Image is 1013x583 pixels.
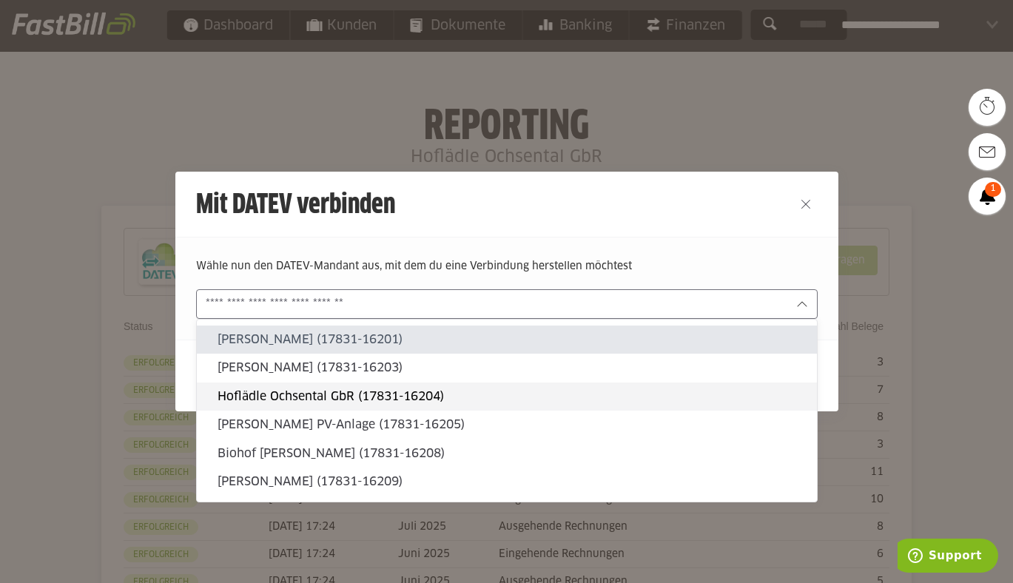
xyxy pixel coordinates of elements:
[969,178,1006,215] a: 1
[197,383,817,411] sl-option: Hoflädle Ochsental GbR (17831-16204)
[196,258,818,274] p: Wähle nun den DATEV-Mandant aus, mit dem du eine Verbindung herstellen möchtest
[197,326,817,354] sl-option: [PERSON_NAME] (17831-16201)
[898,539,998,576] iframe: Öffnet ein Widget, in dem Sie weitere Informationen finden
[197,354,817,382] sl-option: [PERSON_NAME] (17831-16203)
[197,411,817,439] sl-option: [PERSON_NAME] PV-Anlage (17831-16205)
[985,182,1001,197] span: 1
[197,468,817,496] sl-option: [PERSON_NAME] (17831-16209)
[197,439,817,468] sl-option: Biohof [PERSON_NAME] (17831-16208)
